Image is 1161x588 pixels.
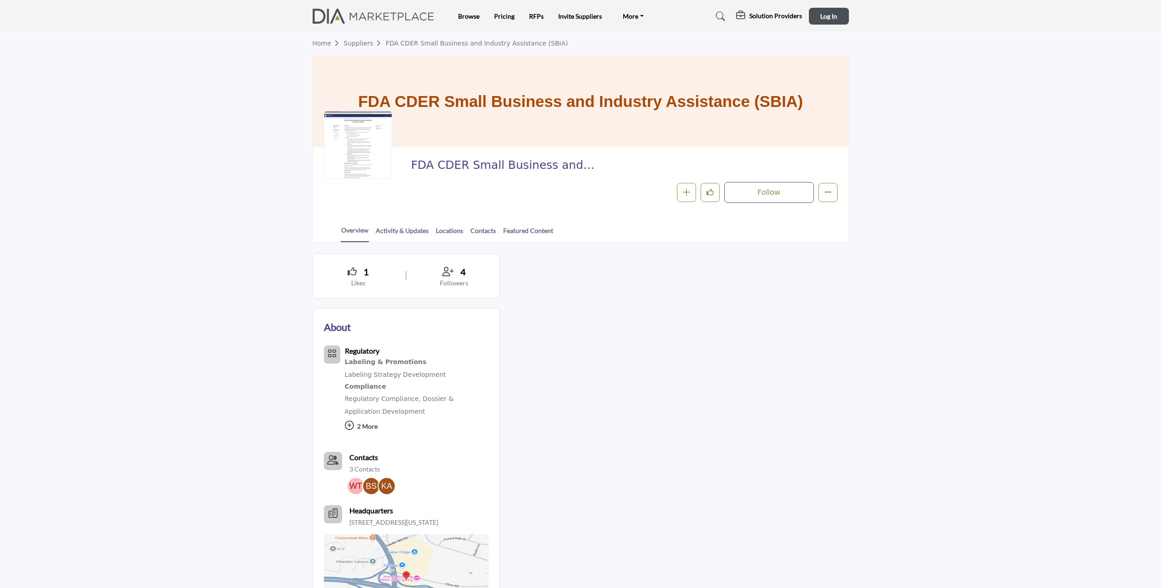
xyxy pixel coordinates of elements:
div: Local and global regulatory compliance. [345,381,489,393]
a: Invite Suppliers [558,12,602,20]
a: Labeling Strategy Development [345,371,446,378]
span: 4 [460,265,466,279]
a: Activity & Updates [375,226,429,242]
h2: About [324,319,351,335]
span: Log In [820,12,837,20]
button: Follow [724,182,814,203]
a: Pricing [494,12,515,20]
button: Category Icon [324,345,340,364]
button: Headquarter icon [324,505,342,523]
button: Contact-Employee Icon [324,452,342,470]
b: Regulatory [345,346,379,355]
p: [STREET_ADDRESS][US_STATE] [349,518,438,527]
div: Solution Providers [736,11,802,22]
a: Locations [435,226,464,242]
div: Determining safe product use specifications and claims. [345,356,489,368]
a: Compliance [345,381,489,393]
img: William T. [348,478,364,494]
a: RFPs [529,12,544,20]
p: 2 More [345,418,489,437]
button: Log In [809,8,849,25]
a: Overview [341,225,369,242]
a: Search [707,9,731,24]
a: 3 Contacts [349,465,380,474]
button: Like [701,183,720,202]
b: Headquarters [349,505,393,516]
button: More details [818,183,838,202]
a: Regulatory Compliance, [345,395,421,402]
h5: Solution Providers [749,12,802,20]
span: 1 [363,265,369,279]
b: Contacts [349,453,378,461]
a: Regulatory [345,348,379,355]
a: Labeling & Promotions [345,356,489,368]
p: Likes [324,279,394,288]
a: Contacts [470,226,496,242]
a: Featured Content [503,226,554,242]
a: Contacts [349,452,378,463]
span: FDA CDER Small Business and Industry Assistance (SBIA) [411,158,616,173]
h1: FDA CDER Small Business and Industry Assistance (SBIA) [358,56,803,147]
a: Link of redirect to contact page [324,452,342,470]
a: Dossier & Application Development [345,395,454,415]
a: Home [313,40,344,47]
img: site Logo [313,9,439,24]
a: Suppliers [343,40,385,47]
a: FDA CDER Small Business and Industry Assistance (SBIA) [386,40,568,47]
a: More [616,10,650,23]
img: Kori A. [379,478,395,494]
img: Brenda S. [363,478,379,494]
a: Browse [458,12,480,20]
p: Followers [419,279,489,288]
